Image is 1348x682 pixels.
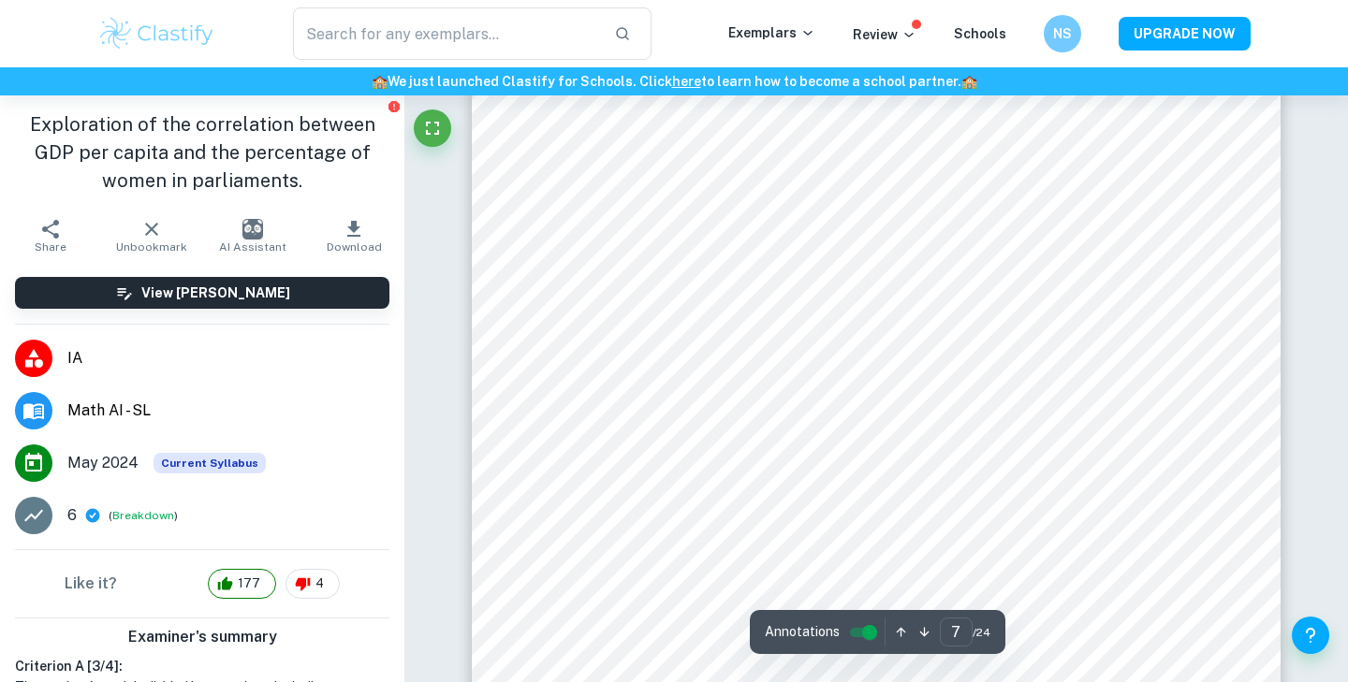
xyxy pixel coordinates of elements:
[202,210,303,262] button: AI Assistant
[1044,15,1081,52] button: NS
[227,574,271,593] span: 177
[1119,17,1251,51] button: UPGRADE NOW
[67,399,389,422] span: Math AI - SL
[7,626,397,648] h6: Examiner's summary
[954,26,1006,41] a: Schools
[208,569,276,599] div: 177
[112,507,174,524] button: Breakdown
[765,622,840,642] span: Annotations
[973,624,990,641] span: / 24
[15,110,389,195] h1: Exploration of the correlation between GDP per capita and the percentage of women in parliaments.
[303,210,404,262] button: Download
[154,453,266,473] span: Current Syllabus
[728,22,815,43] p: Exemplars
[293,7,599,60] input: Search for any exemplars...
[961,74,977,89] span: 🏫
[65,573,117,595] h6: Like it?
[372,74,388,89] span: 🏫
[67,452,139,474] span: May 2024
[286,569,340,599] div: 4
[67,347,389,370] span: IA
[15,656,389,676] h6: Criterion A [ 3 / 4 ]:
[1292,617,1329,654] button: Help and Feedback
[327,240,382,254] span: Download
[305,574,334,593] span: 4
[109,507,178,525] span: ( )
[101,210,202,262] button: Unbookmark
[672,74,701,89] a: here
[1052,23,1074,44] h6: NS
[141,283,290,303] h6: View [PERSON_NAME]
[4,71,1344,92] h6: We just launched Clastify for Schools. Click to learn how to become a school partner.
[15,277,389,309] button: View [PERSON_NAME]
[853,24,916,45] p: Review
[154,453,266,473] div: This exemplar is based on the current syllabus. Feel free to refer to it for inspiration/ideas wh...
[414,109,451,147] button: Fullscreen
[116,240,187,254] span: Unbookmark
[242,219,263,239] img: AI Assistant
[97,15,216,52] img: Clastify logo
[387,99,401,113] button: Report issue
[35,240,66,254] span: Share
[67,504,77,527] p: 6
[219,240,286,254] span: AI Assistant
